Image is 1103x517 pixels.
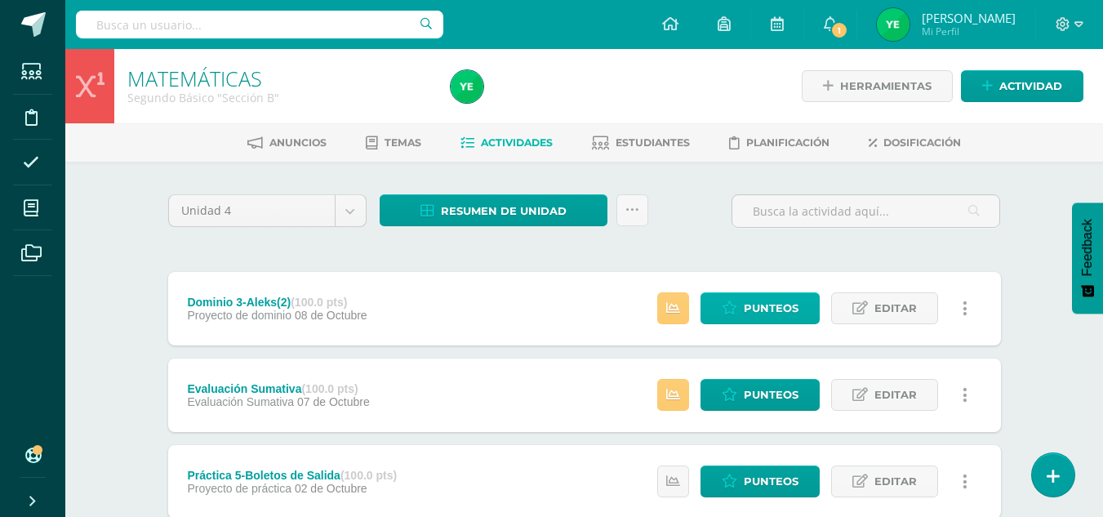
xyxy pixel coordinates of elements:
[187,382,369,395] div: Evaluación Sumativa
[1080,219,1095,276] span: Feedback
[746,136,829,149] span: Planificación
[830,21,848,39] span: 1
[732,195,999,227] input: Busca la actividad aquí...
[366,130,421,156] a: Temas
[297,395,370,408] span: 07 de Octubre
[187,309,291,322] span: Proyecto de dominio
[340,469,397,482] strong: (100.0 pts)
[592,130,690,156] a: Estudiantes
[700,292,820,324] a: Punteos
[922,10,1016,26] span: [PERSON_NAME]
[700,379,820,411] a: Punteos
[869,130,961,156] a: Dosificación
[291,296,347,309] strong: (100.0 pts)
[460,130,553,156] a: Actividades
[269,136,327,149] span: Anuncios
[441,196,567,226] span: Resumen de unidad
[802,70,953,102] a: Herramientas
[295,309,367,322] span: 08 de Octubre
[744,466,798,497] span: Punteos
[127,67,431,90] h1: MATEMÁTICAS
[187,296,367,309] div: Dominio 3-Aleks(2)
[883,136,961,149] span: Dosificación
[380,194,607,226] a: Resumen de unidad
[961,70,1083,102] a: Actividad
[877,8,910,41] img: 4ea334474c4703b1ef172f7c323679cf.png
[187,395,294,408] span: Evaluación Sumativa
[385,136,421,149] span: Temas
[874,293,917,323] span: Editar
[744,293,798,323] span: Punteos
[127,65,262,92] a: MATEMÁTICAS
[127,90,431,105] div: Segundo Básico 'Sección B'
[1072,203,1103,314] button: Feedback - Mostrar encuesta
[616,136,690,149] span: Estudiantes
[247,130,327,156] a: Anuncios
[295,482,367,495] span: 02 de Octubre
[181,195,322,226] span: Unidad 4
[76,11,443,38] input: Busca un usuario...
[451,70,483,103] img: 4ea334474c4703b1ef172f7c323679cf.png
[840,71,932,101] span: Herramientas
[700,466,820,497] a: Punteos
[874,466,917,497] span: Editar
[744,380,798,410] span: Punteos
[169,195,366,226] a: Unidad 4
[729,130,829,156] a: Planificación
[187,469,397,482] div: Práctica 5-Boletos de Salida
[999,71,1062,101] span: Actividad
[481,136,553,149] span: Actividades
[922,25,1016,38] span: Mi Perfil
[301,382,358,395] strong: (100.0 pts)
[187,482,291,495] span: Proyecto de práctica
[874,380,917,410] span: Editar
